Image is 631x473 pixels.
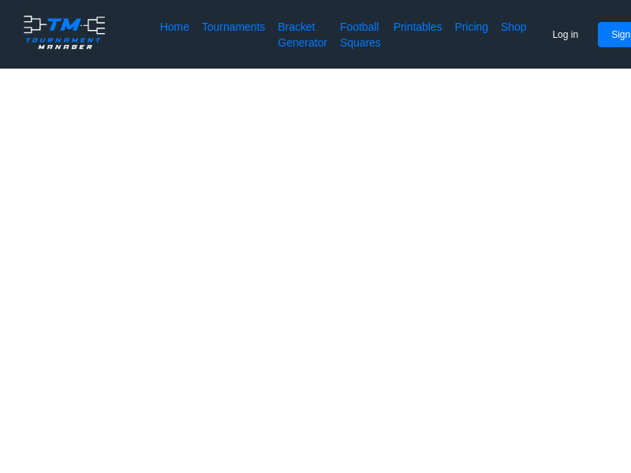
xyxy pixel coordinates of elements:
a: Shop [501,19,527,50]
a: Football Squares [340,19,381,50]
a: Tournaments [202,19,265,50]
a: Home [160,19,189,50]
a: Bracket Generator [278,19,327,50]
button: Log in [539,22,592,47]
a: Pricing [454,19,487,50]
a: Printables [394,19,442,50]
img: logo.ffa97a18e3bf2c7d.png [19,13,110,52]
